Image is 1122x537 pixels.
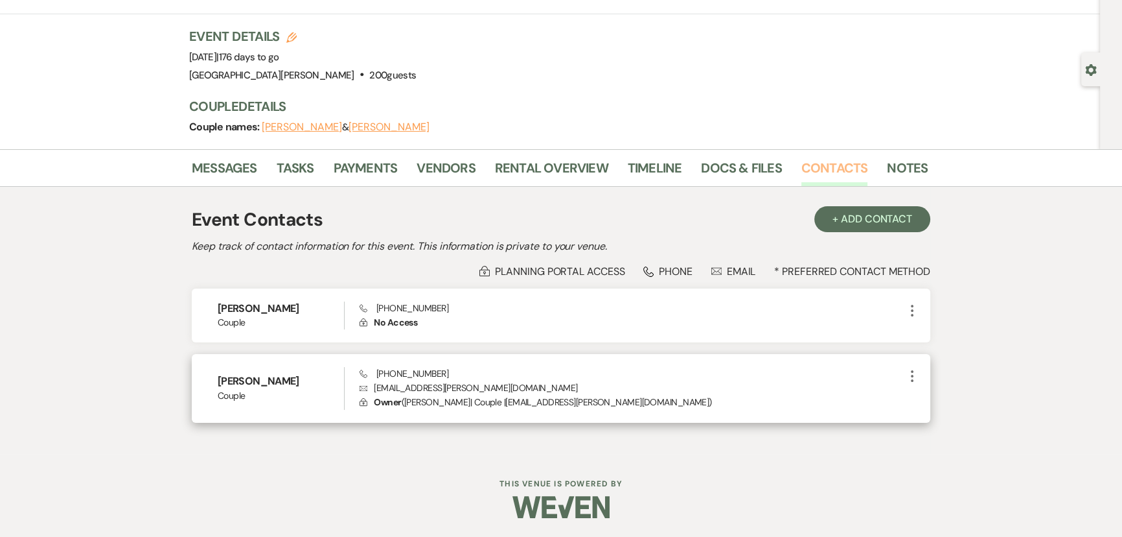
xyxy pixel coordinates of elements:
[189,97,915,115] h3: Couple Details
[192,239,930,254] h2: Keep track of contact information for this event. This information is private to your venue.
[360,302,448,314] span: [PHONE_NUMBER]
[192,206,323,233] h1: Event Contacts
[189,120,262,134] span: Couple names:
[277,158,314,186] a: Tasks
[218,316,344,329] span: Couple
[262,122,342,132] button: [PERSON_NAME]
[711,265,756,278] div: Email
[218,374,344,388] h6: [PERSON_NAME]
[701,158,781,186] a: Docs & Files
[628,158,682,186] a: Timeline
[1085,63,1097,75] button: Open lead details
[192,158,257,186] a: Messages
[887,158,928,186] a: Notes
[262,121,429,134] span: &
[814,206,930,232] button: + Add Contact
[512,484,610,530] img: Weven Logo
[360,368,448,379] span: [PHONE_NUMBER]
[801,158,868,186] a: Contacts
[479,265,624,278] div: Planning Portal Access
[216,51,279,64] span: |
[643,265,693,278] div: Phone
[192,265,930,278] div: * Preferred Contact Method
[360,395,904,409] p: ( [PERSON_NAME] | Couple | [EMAIL_ADDRESS][PERSON_NAME][DOMAIN_NAME] )
[495,158,608,186] a: Rental Overview
[218,389,344,403] span: Couple
[417,158,475,186] a: Vendors
[189,27,416,45] h3: Event Details
[374,316,417,328] span: No Access
[374,396,401,408] span: Owner
[219,51,279,64] span: 176 days to go
[360,381,904,395] p: [EMAIL_ADDRESS][PERSON_NAME][DOMAIN_NAME]
[334,158,398,186] a: Payments
[189,51,279,64] span: [DATE]
[218,302,344,316] h6: [PERSON_NAME]
[349,122,429,132] button: [PERSON_NAME]
[189,69,354,82] span: [GEOGRAPHIC_DATA][PERSON_NAME]
[369,69,416,82] span: 200 guests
